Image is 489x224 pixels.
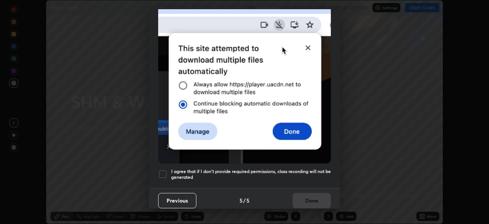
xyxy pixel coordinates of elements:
[240,196,243,204] h4: 5
[243,196,246,204] h4: /
[246,196,249,204] h4: 5
[158,193,196,208] button: Previous
[171,168,331,180] h5: I agree that if I don't provide required permissions, class recording will not be generated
